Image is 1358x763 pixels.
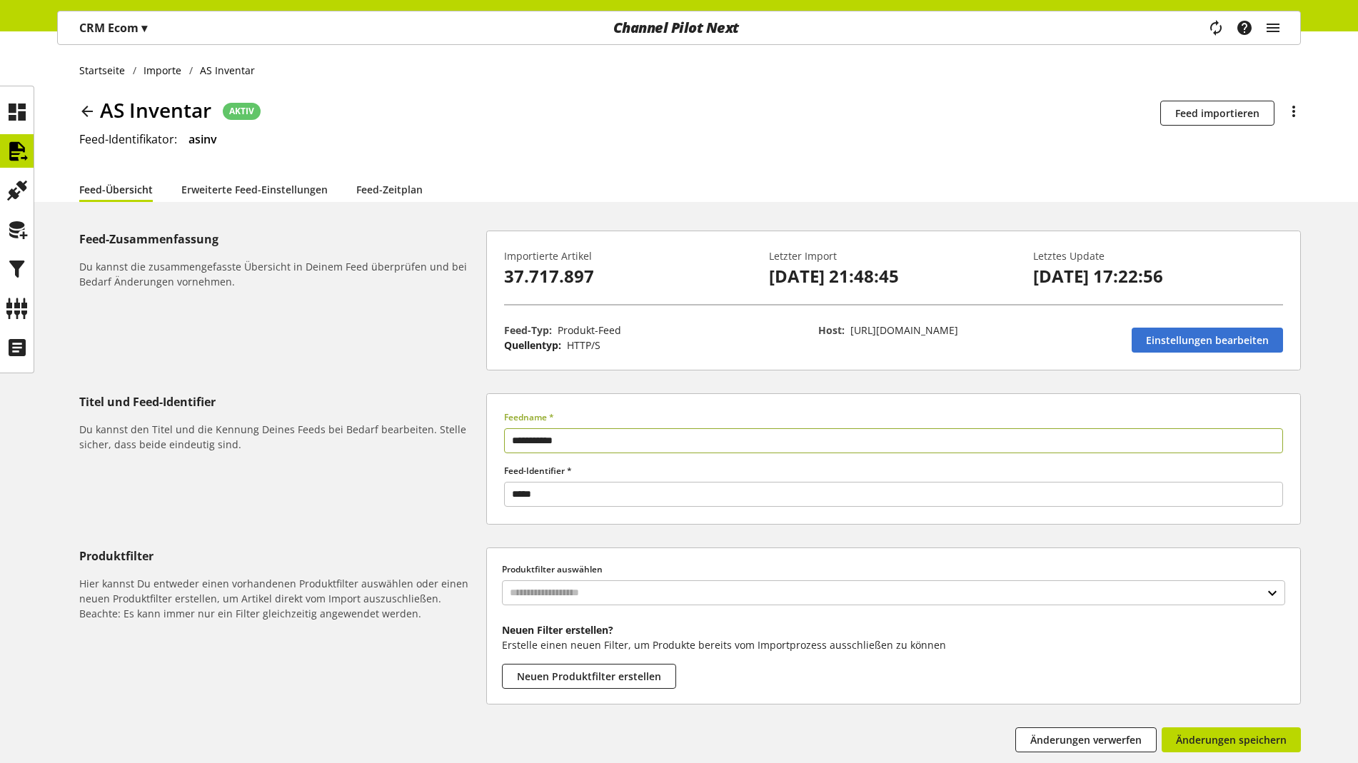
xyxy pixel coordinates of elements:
p: CRM Ecom [79,19,147,36]
a: Feed-Zeitplan [356,176,423,203]
a: Startseite [79,63,133,78]
span: Feed-Identifier * [504,465,572,477]
span: asinv [188,131,217,147]
span: ▾ [141,20,147,36]
p: Letzter Import [769,248,1019,263]
span: Änderungen verwerfen [1030,732,1142,747]
button: Feed importieren [1160,101,1274,126]
nav: main navigation [57,11,1301,45]
button: Änderungen verwerfen [1015,727,1157,752]
b: Neuen Filter erstellen? [502,623,613,637]
button: Neuen Produktfilter erstellen [502,664,676,689]
h6: Du kannst den Titel und die Kennung Deines Feeds bei Bedarf bearbeiten. Stelle sicher, dass beide... [79,422,481,452]
p: 37.717.897 [504,263,754,289]
span: AS Inventar [100,95,211,125]
p: [DATE] 21:48:45 [769,263,1019,289]
span: Einstellungen bearbeiten [1146,333,1269,348]
span: Host: [818,323,845,337]
h5: Feed-Zusammenfassung [79,231,481,248]
span: Quellentyp: [504,338,561,352]
a: Einstellungen bearbeiten [1132,328,1283,353]
h6: Du kannst die zusammengefasste Übersicht in Deinem Feed überprüfen und bei Bedarf Änderungen vorn... [79,259,481,289]
span: Änderungen speichern [1176,732,1287,747]
button: Änderungen speichern [1162,727,1301,752]
span: Neuen Produktfilter erstellen [517,669,661,684]
h5: Titel und Feed-Identifier [79,393,481,410]
span: Feedname * [504,411,554,423]
a: Feed-Übersicht [79,176,153,203]
label: Produktfilter auswählen [502,563,1285,576]
span: Feed-Identifikator: [79,131,177,147]
p: Erstelle einen neuen Filter, um Produkte bereits vom Importprozess ausschließen zu können [502,637,1285,652]
p: Importierte Artikel [504,248,754,263]
span: HTTP/S [567,338,600,352]
p: [DATE] 17:22:56 [1033,263,1283,289]
h5: Produktfilter [79,547,481,565]
a: Erweiterte Feed-Einstellungen [181,176,328,203]
span: AKTIV [229,105,254,118]
p: Letztes Update [1033,248,1283,263]
span: Produkt-Feed [558,323,621,337]
span: https://get.cpexp.de/qphzR4FA2SXTBmqfvskYiQ6mJcOJc-I5mt_Kgx-pHsECvjuvfLWG_TCIU-AqR9LPUeibup6UKyvd... [850,323,958,337]
span: Feed-Typ: [504,323,552,337]
a: Importe [136,63,189,78]
h6: Hier kannst Du entweder einen vorhandenen Produktfilter auswählen oder einen neuen Produktfilter ... [79,576,481,621]
span: Feed importieren [1175,106,1259,121]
